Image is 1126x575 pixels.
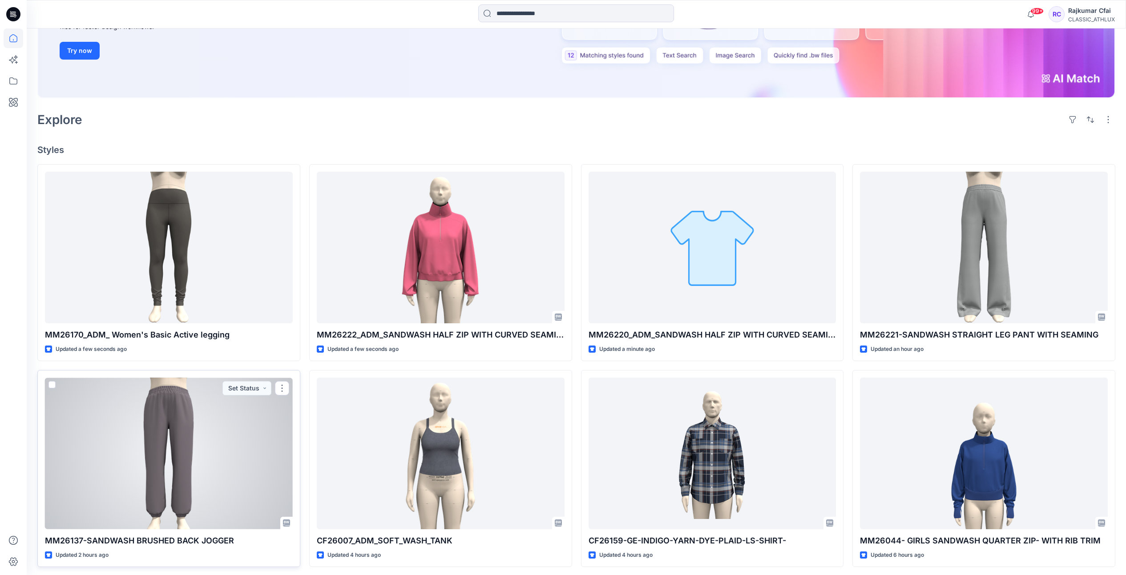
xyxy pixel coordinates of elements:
[860,172,1108,323] a: MM26221-SANDWASH STRAIGHT LEG PANT WITH SEAMING
[599,345,655,354] p: Updated a minute ago
[327,345,399,354] p: Updated a few seconds ago
[599,551,653,560] p: Updated 4 hours ago
[589,329,836,341] p: MM26220_ADM_SANDWASH HALF ZIP WITH CURVED SEAMING OPT-1
[589,172,836,323] a: MM26220_ADM_SANDWASH HALF ZIP WITH CURVED SEAMING OPT-1
[1049,6,1065,22] div: RC
[37,113,82,127] h2: Explore
[589,378,836,529] a: CF26159-GE-INDIGO-YARN-DYE-PLAID-LS-SHIRT-
[45,535,293,547] p: MM26137-SANDWASH BRUSHED BACK JOGGER
[1068,16,1115,23] div: CLASSIC_ATHLUX
[45,378,293,529] a: MM26137-SANDWASH BRUSHED BACK JOGGER
[317,172,565,323] a: MM26222_ADM_SANDWASH HALF ZIP WITH CURVED SEAMING
[37,145,1115,155] h4: Styles
[60,42,100,60] button: Try now
[871,345,924,354] p: Updated an hour ago
[860,378,1108,529] a: MM26044- GIRLS SANDWASH QUARTER ZIP- WITH RIB TRIM
[317,329,565,341] p: MM26222_ADM_SANDWASH HALF ZIP WITH CURVED SEAMING
[56,551,109,560] p: Updated 2 hours ago
[45,329,293,341] p: MM26170_ADM_ Women's Basic Active legging
[589,535,836,547] p: CF26159-GE-INDIGO-YARN-DYE-PLAID-LS-SHIRT-
[45,172,293,323] a: MM26170_ADM_ Women's Basic Active legging
[317,378,565,529] a: CF26007_ADM_SOFT_WASH_TANK
[327,551,381,560] p: Updated 4 hours ago
[1030,8,1044,15] span: 99+
[860,329,1108,341] p: MM26221-SANDWASH STRAIGHT LEG PANT WITH SEAMING
[871,551,924,560] p: Updated 6 hours ago
[56,345,127,354] p: Updated a few seconds ago
[860,535,1108,547] p: MM26044- GIRLS SANDWASH QUARTER ZIP- WITH RIB TRIM
[1068,5,1115,16] div: Rajkumar Cfai
[317,535,565,547] p: CF26007_ADM_SOFT_WASH_TANK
